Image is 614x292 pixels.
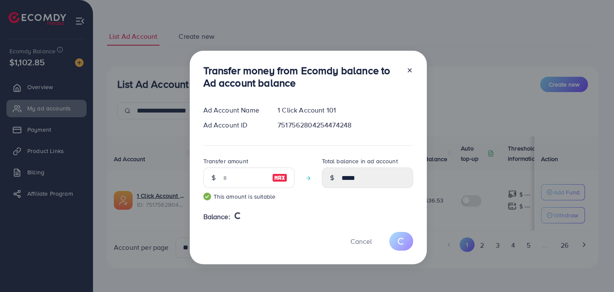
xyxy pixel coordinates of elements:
[203,193,211,200] img: guide
[578,254,608,286] iframe: Chat
[197,120,271,130] div: Ad Account ID
[340,232,382,250] button: Cancel
[272,173,287,183] img: image
[271,105,420,115] div: 1 Click Account 101
[322,157,398,165] label: Total balance in ad account
[203,157,248,165] label: Transfer amount
[271,120,420,130] div: 7517562804254474248
[197,105,271,115] div: Ad Account Name
[203,64,400,89] h3: Transfer money from Ecomdy balance to Ad account balance
[203,192,295,201] small: This amount is suitable
[350,237,372,246] span: Cancel
[203,212,230,222] span: Balance:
